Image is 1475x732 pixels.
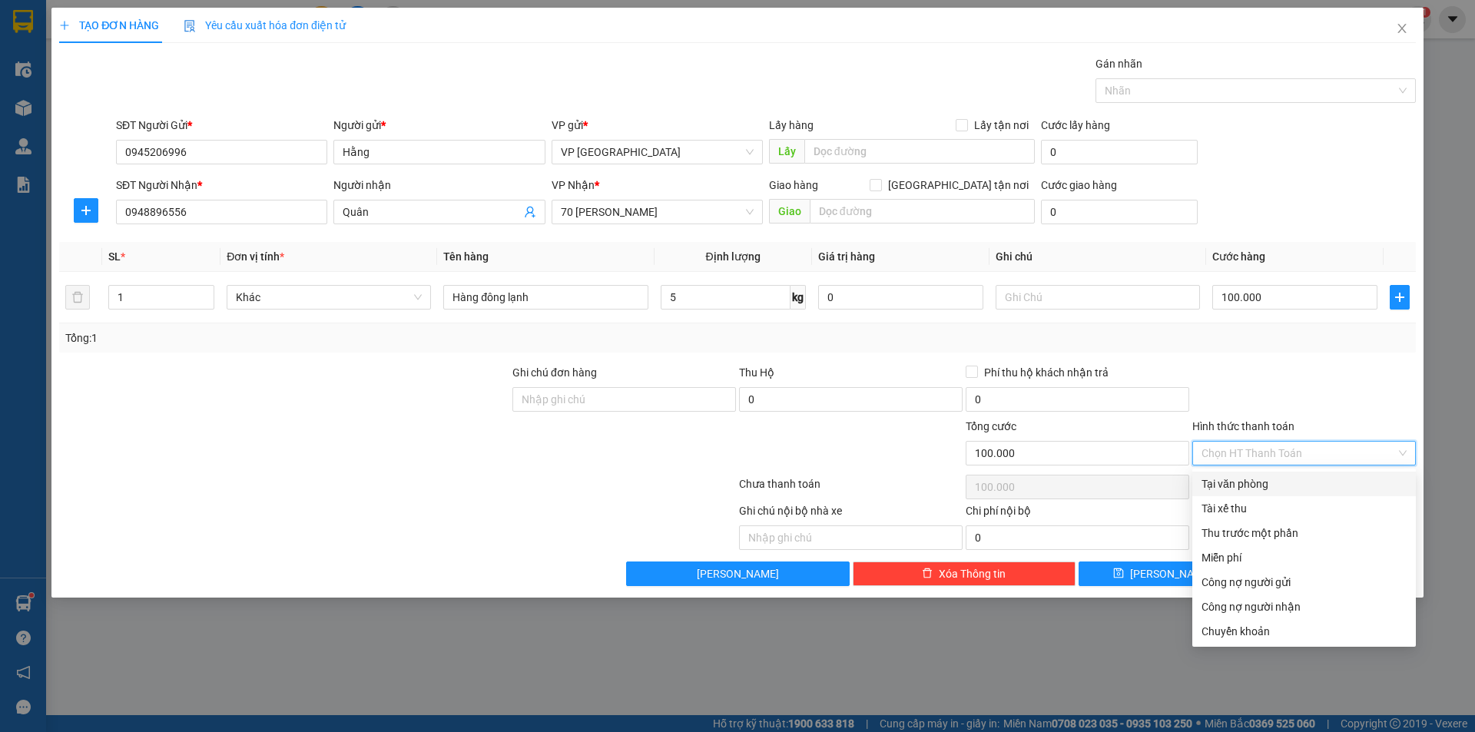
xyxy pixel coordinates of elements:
[1079,561,1245,586] button: save[PERSON_NAME]
[443,250,489,263] span: Tên hàng
[1202,598,1407,615] div: Công nợ người nhận
[1113,568,1124,580] span: save
[769,119,814,131] span: Lấy hàng
[1202,574,1407,591] div: Công nợ người gửi
[1095,58,1142,70] label: Gán nhãn
[978,364,1115,381] span: Phí thu hộ khách nhận trả
[818,285,983,310] input: 0
[552,179,595,191] span: VP Nhận
[706,250,761,263] span: Định lượng
[59,19,159,31] span: TẠO ĐƠN HÀNG
[966,420,1016,432] span: Tổng cước
[561,141,754,164] span: VP Đà Nẵng
[552,117,763,134] div: VP gửi
[968,117,1035,134] span: Lấy tận nơi
[810,199,1035,224] input: Dọc đường
[939,565,1006,582] span: Xóa Thông tin
[1212,250,1265,263] span: Cước hàng
[65,285,90,310] button: delete
[116,177,327,194] div: SĐT Người Nhận
[1396,22,1408,35] span: close
[512,366,597,379] label: Ghi chú đơn hàng
[1202,549,1407,566] div: Miễn phí
[1041,140,1198,164] input: Cước lấy hàng
[739,502,963,525] div: Ghi chú nội bộ nhà xe
[561,200,754,224] span: 70 Nguyễn Hữu Huân
[818,250,875,263] span: Giá trị hàng
[1202,623,1407,640] div: Chuyển khoản
[1202,500,1407,517] div: Tài xế thu
[75,204,98,217] span: plus
[882,177,1035,194] span: [GEOGRAPHIC_DATA] tận nơi
[1130,565,1212,582] span: [PERSON_NAME]
[443,285,648,310] input: VD: Bàn, Ghế
[65,330,569,346] div: Tổng: 1
[1390,291,1409,303] span: plus
[333,117,545,134] div: Người gửi
[1202,525,1407,542] div: Thu trước một phần
[769,139,804,164] span: Lấy
[769,179,818,191] span: Giao hàng
[966,502,1189,525] div: Chi phí nội bộ
[59,20,70,31] span: plus
[333,177,545,194] div: Người nhận
[184,20,196,32] img: icon
[524,206,536,218] span: user-add
[1390,285,1410,310] button: plus
[184,19,346,31] span: Yêu cầu xuất hóa đơn điện tử
[739,525,963,550] input: Nhập ghi chú
[739,366,774,379] span: Thu Hộ
[1192,420,1294,432] label: Hình thức thanh toán
[1041,119,1110,131] label: Cước lấy hàng
[227,250,284,263] span: Đơn vị tính
[1041,179,1117,191] label: Cước giao hàng
[116,117,327,134] div: SĐT Người Gửi
[626,561,850,586] button: [PERSON_NAME]
[236,286,422,309] span: Khác
[1202,475,1407,492] div: Tại văn phòng
[989,242,1206,272] th: Ghi chú
[74,198,98,223] button: plus
[1381,8,1424,51] button: Close
[737,475,964,502] div: Chưa thanh toán
[804,139,1035,164] input: Dọc đường
[769,199,810,224] span: Giao
[512,387,736,412] input: Ghi chú đơn hàng
[697,565,779,582] span: [PERSON_NAME]
[1192,595,1416,619] div: Cước gửi hàng sẽ được ghi vào công nợ của người nhận
[108,250,121,263] span: SL
[996,285,1200,310] input: Ghi Chú
[1041,200,1198,224] input: Cước giao hàng
[853,561,1076,586] button: deleteXóa Thông tin
[791,285,806,310] span: kg
[1192,570,1416,595] div: Cước gửi hàng sẽ được ghi vào công nợ của người gửi
[922,568,933,580] span: delete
